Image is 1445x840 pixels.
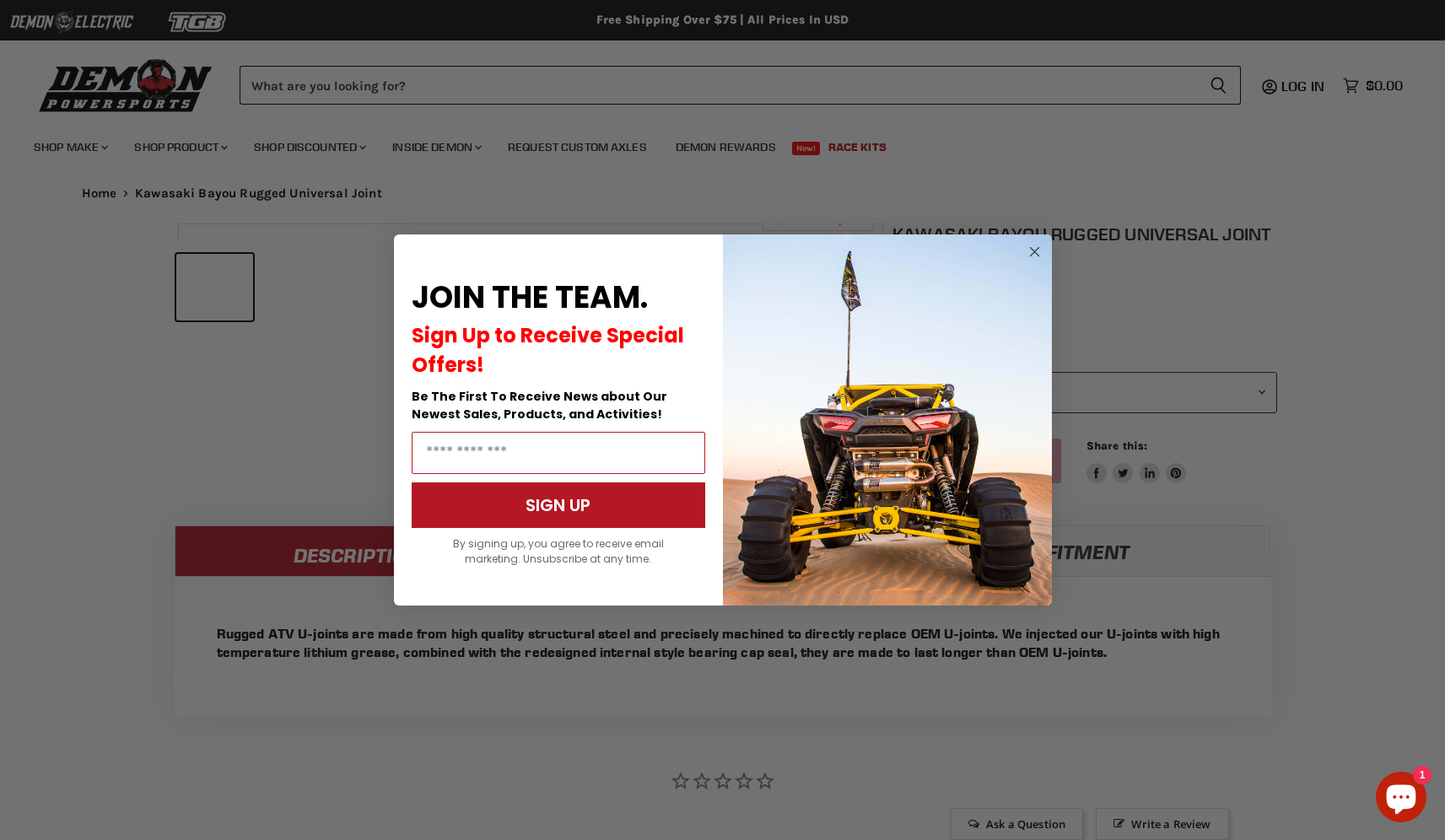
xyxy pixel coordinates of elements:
input: Email Address [412,432,705,474]
span: By signing up, you agree to receive email marketing. Unsubscribe at any time. [453,536,664,566]
inbox-online-store-chat: Shopify online store chat [1371,772,1432,827]
button: SIGN UP [412,482,705,528]
span: Sign Up to Receive Special Offers! [412,321,684,379]
span: Be The First To Receive News about Our Newest Sales, Products, and Activities! [412,388,667,423]
span: JOIN THE TEAM. [412,276,648,319]
button: Close dialog [1024,241,1045,262]
img: a9095488-b6e7-41ba-879d-588abfab540b.jpeg [723,234,1052,606]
